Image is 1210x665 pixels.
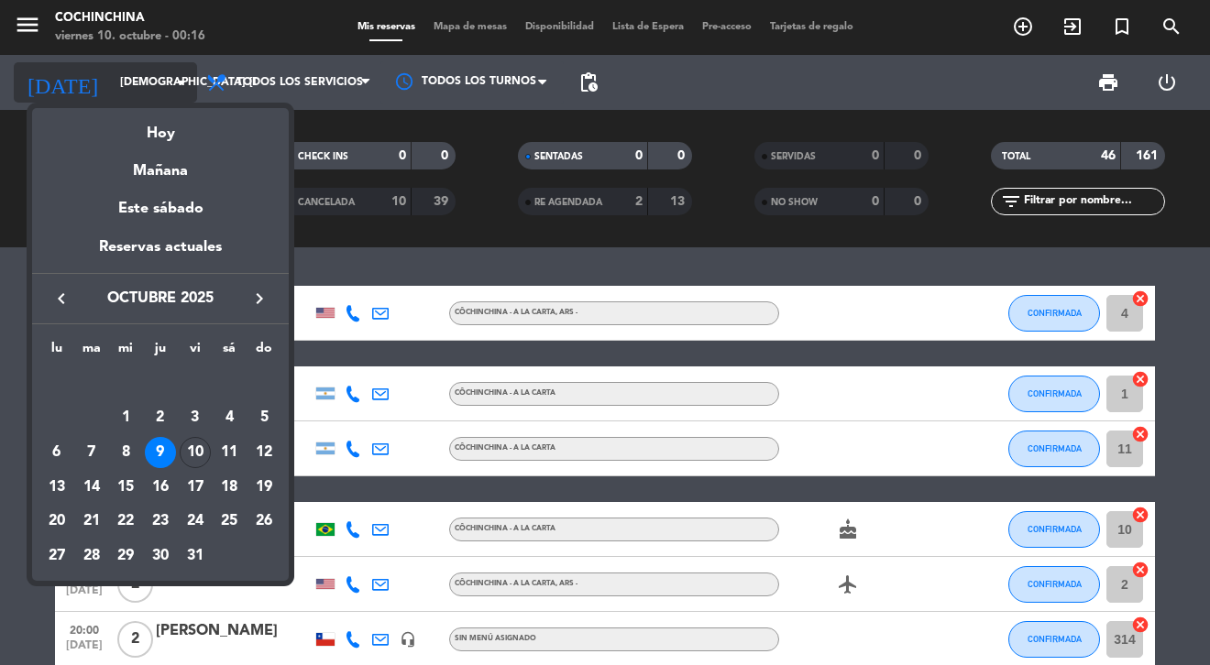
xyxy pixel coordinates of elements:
[243,287,276,311] button: keyboard_arrow_right
[39,539,74,573] td: 27 de octubre de 2025
[178,504,213,539] td: 24 de octubre de 2025
[39,366,281,401] td: OCT.
[32,183,289,234] div: Este sábado
[178,470,213,505] td: 17 de octubre de 2025
[178,539,213,573] td: 31 de octubre de 2025
[247,435,281,470] td: 12 de octubre de 2025
[110,472,141,503] div: 15
[214,506,245,537] div: 25
[32,235,289,273] div: Reservas actuales
[143,470,178,505] td: 16 de octubre de 2025
[143,338,178,366] th: jueves
[247,400,281,435] td: 5 de octubre de 2025
[180,506,211,537] div: 24
[247,470,281,505] td: 19 de octubre de 2025
[41,472,72,503] div: 13
[145,506,176,537] div: 23
[108,435,143,470] td: 8 de octubre de 2025
[110,402,141,433] div: 1
[76,437,107,468] div: 7
[74,539,109,573] td: 28 de octubre de 2025
[39,504,74,539] td: 20 de octubre de 2025
[110,437,141,468] div: 8
[45,287,78,311] button: keyboard_arrow_left
[110,506,141,537] div: 22
[41,540,72,572] div: 27
[213,504,247,539] td: 25 de octubre de 2025
[214,402,245,433] div: 4
[248,506,280,537] div: 26
[39,470,74,505] td: 13 de octubre de 2025
[178,400,213,435] td: 3 de octubre de 2025
[213,435,247,470] td: 11 de octubre de 2025
[213,400,247,435] td: 4 de octubre de 2025
[78,287,243,311] span: octubre 2025
[248,472,280,503] div: 19
[214,472,245,503] div: 18
[108,504,143,539] td: 22 de octubre de 2025
[145,540,176,572] div: 30
[248,288,270,310] i: keyboard_arrow_right
[248,402,280,433] div: 5
[108,400,143,435] td: 1 de octubre de 2025
[50,288,72,310] i: keyboard_arrow_left
[74,338,109,366] th: martes
[248,437,280,468] div: 12
[108,539,143,573] td: 29 de octubre de 2025
[39,435,74,470] td: 6 de octubre de 2025
[32,146,289,183] div: Mañana
[41,506,72,537] div: 20
[39,338,74,366] th: lunes
[178,435,213,470] td: 10 de octubre de 2025
[76,472,107,503] div: 14
[76,506,107,537] div: 21
[214,437,245,468] div: 11
[180,402,211,433] div: 3
[74,435,109,470] td: 7 de octubre de 2025
[145,472,176,503] div: 16
[76,540,107,572] div: 28
[247,338,281,366] th: domingo
[110,540,141,572] div: 29
[213,338,247,366] th: sábado
[74,470,109,505] td: 14 de octubre de 2025
[32,108,289,146] div: Hoy
[108,338,143,366] th: miércoles
[247,504,281,539] td: 26 de octubre de 2025
[143,504,178,539] td: 23 de octubre de 2025
[213,470,247,505] td: 18 de octubre de 2025
[41,437,72,468] div: 6
[145,437,176,468] div: 9
[145,402,176,433] div: 2
[108,470,143,505] td: 15 de octubre de 2025
[180,437,211,468] div: 10
[180,472,211,503] div: 17
[143,400,178,435] td: 2 de octubre de 2025
[180,540,211,572] div: 31
[143,539,178,573] td: 30 de octubre de 2025
[74,504,109,539] td: 21 de octubre de 2025
[143,435,178,470] td: 9 de octubre de 2025
[178,338,213,366] th: viernes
